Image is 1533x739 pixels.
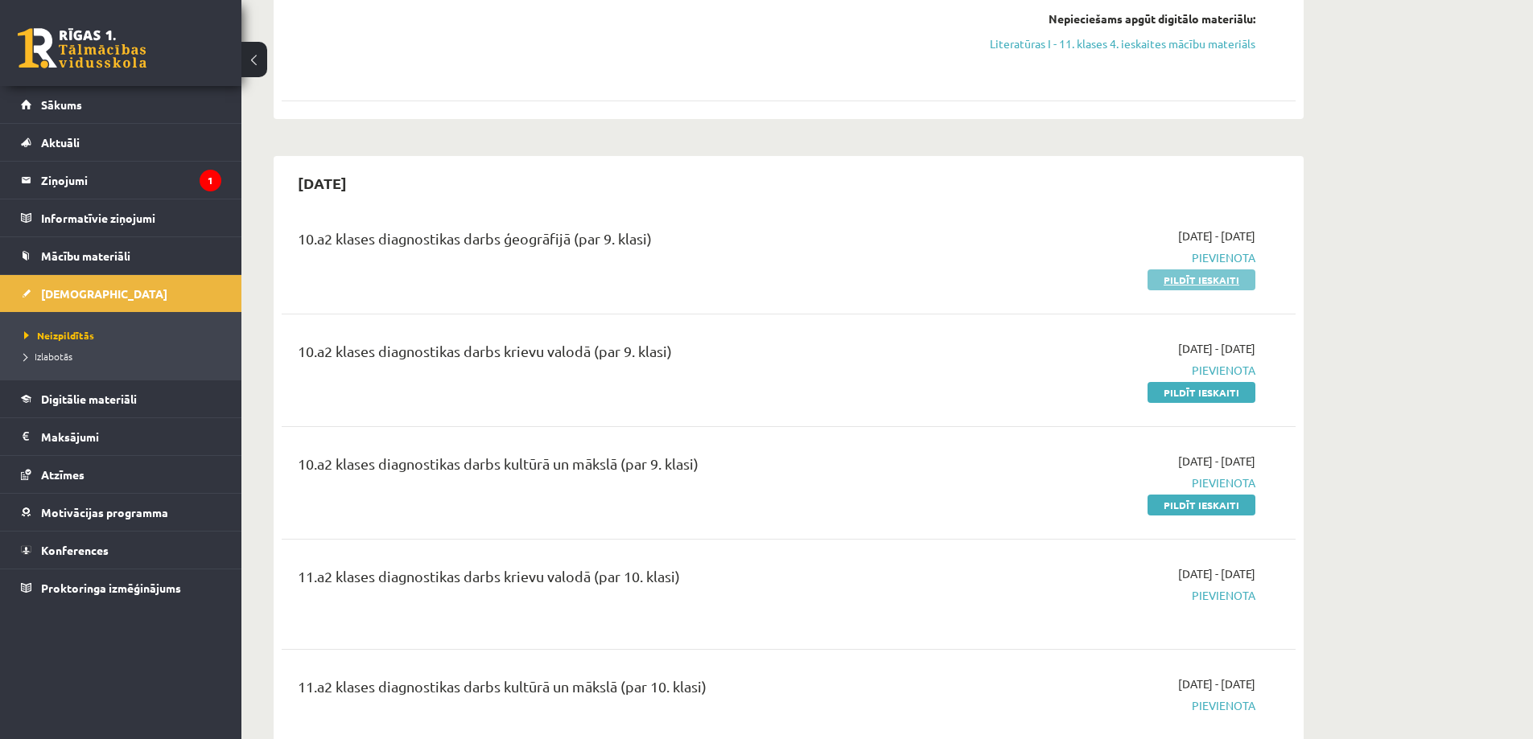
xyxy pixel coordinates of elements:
[41,543,109,557] span: Konferences
[41,392,137,406] span: Digitālie materiāli
[282,164,363,202] h2: [DATE]
[41,286,167,301] span: [DEMOGRAPHIC_DATA]
[200,170,221,191] i: 1
[1178,675,1255,692] span: [DATE] - [DATE]
[1148,269,1255,290] a: Pildīt ieskaiti
[21,124,221,161] a: Aktuāli
[1178,228,1255,244] span: [DATE] - [DATE]
[298,228,928,257] div: 10.a2 klases diagnostikas darbs ģeogrāfijā (par 9. klasi)
[21,199,221,236] a: Informatīvie ziņojumi
[21,418,221,455] a: Maksājumi
[41,135,80,150] span: Aktuāli
[21,456,221,493] a: Atzīmes
[21,86,221,123] a: Sākums
[298,675,928,705] div: 11.a2 klases diagnostikas darbs kultūrā un mākslā (par 10. klasi)
[1148,495,1255,515] a: Pildīt ieskaiti
[21,380,221,417] a: Digitālie materiāli
[24,349,225,363] a: Izlabotās
[952,474,1255,491] span: Pievienota
[952,35,1255,52] a: Literatūras I - 11. klases 4. ieskaites mācību materiāls
[24,329,94,342] span: Neizpildītās
[952,10,1255,27] div: Nepieciešams apgūt digitālo materiālu:
[298,453,928,482] div: 10.a2 klases diagnostikas darbs kultūrā un mākslā (par 9. klasi)
[21,532,221,569] a: Konferences
[952,362,1255,379] span: Pievienota
[1148,382,1255,403] a: Pildīt ieskaiti
[1178,565,1255,582] span: [DATE] - [DATE]
[21,494,221,531] a: Motivācijas programma
[21,237,221,274] a: Mācību materiāli
[298,340,928,370] div: 10.a2 klases diagnostikas darbs krievu valodā (par 9. klasi)
[41,97,82,112] span: Sākums
[24,328,225,343] a: Neizpildītās
[41,581,181,595] span: Proktoringa izmēģinājums
[952,697,1255,714] span: Pievienota
[1178,340,1255,357] span: [DATE] - [DATE]
[41,505,168,519] span: Motivācijas programma
[21,569,221,606] a: Proktoringa izmēģinājums
[41,418,221,455] legend: Maksājumi
[41,248,130,263] span: Mācību materiāli
[298,565,928,595] div: 11.a2 klases diagnostikas darbs krievu valodā (par 10. klasi)
[41,162,221,199] legend: Ziņojumi
[21,275,221,312] a: [DEMOGRAPHIC_DATA]
[21,162,221,199] a: Ziņojumi1
[952,587,1255,604] span: Pievienota
[41,467,84,482] span: Atzīmes
[41,199,221,236] legend: Informatīvie ziņojumi
[1178,453,1255,470] span: [DATE] - [DATE]
[952,249,1255,266] span: Pievienota
[24,350,72,363] span: Izlabotās
[18,28,146,68] a: Rīgas 1. Tālmācības vidusskola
